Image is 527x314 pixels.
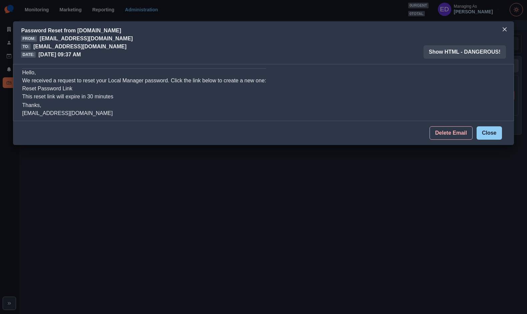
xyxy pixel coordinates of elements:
[22,93,266,101] p: This reset link will expire in 30 minutes
[21,52,36,58] span: Date:
[22,86,72,91] a: Reset Password Link
[21,36,37,42] span: From:
[21,44,30,50] span: To:
[430,126,473,140] button: Delete Email
[21,27,133,35] p: Password Reset from [DOMAIN_NAME]
[38,51,81,59] p: [DATE] 09:37 AM
[22,67,266,101] td: We received a request to reset your Local Manager password. Click the link below to create a new ...
[40,35,133,43] p: [EMAIL_ADDRESS][DOMAIN_NAME]
[22,69,266,77] p: Hello,
[424,45,506,59] button: Show HTML - DANGEROUS!
[33,43,126,51] p: [EMAIL_ADDRESS][DOMAIN_NAME]
[499,24,510,35] button: Close
[477,126,502,140] button: Close
[22,101,266,118] td: Thanks, [EMAIL_ADDRESS][DOMAIN_NAME]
